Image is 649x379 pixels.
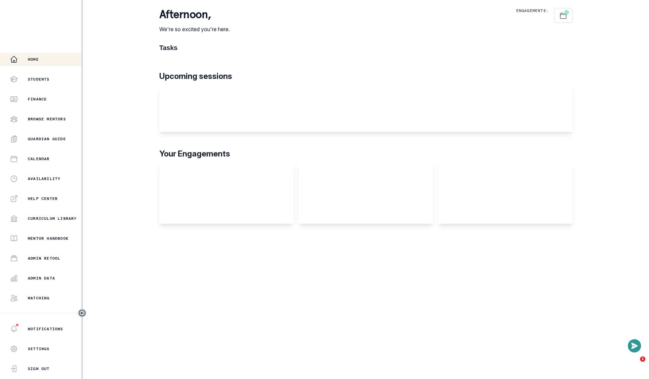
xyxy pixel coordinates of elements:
[28,96,47,102] p: Finance
[640,356,645,362] span: 1
[28,295,50,301] p: Matching
[159,70,573,82] p: Upcoming sessions
[159,148,573,160] p: Your Engagements
[626,356,642,372] iframe: Intercom live chat
[159,8,230,21] p: afternoon ,
[28,156,50,161] p: Calendar
[28,346,50,351] p: Settings
[28,57,39,62] p: Home
[28,136,66,142] p: Guardian Guide
[516,8,549,13] p: Engagements:
[28,176,60,181] p: Availability
[28,196,58,201] p: Help Center
[28,276,55,281] p: Admin Data
[28,256,60,261] p: Admin Retool
[28,77,50,82] p: Students
[78,309,86,317] button: Toggle sidebar
[28,326,63,332] p: Notifications
[554,8,573,23] button: Schedule Sessions
[28,116,66,122] p: Browse Mentors
[159,44,573,52] h1: Tasks
[28,216,77,221] p: Curriculum Library
[628,339,641,352] button: Open or close messaging widget
[159,25,230,33] p: We're so excited you're here.
[28,366,50,371] p: Sign Out
[28,236,69,241] p: Mentor Handbook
